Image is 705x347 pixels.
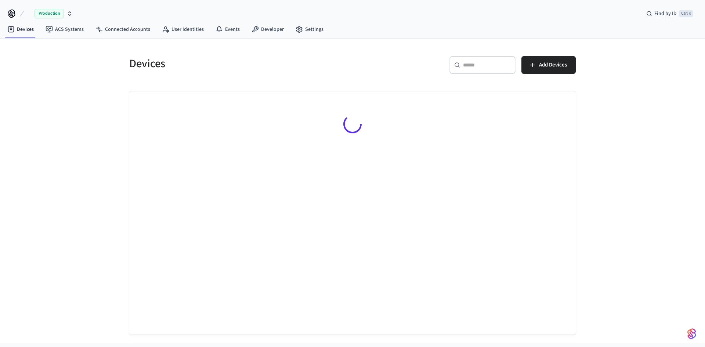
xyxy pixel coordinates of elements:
[90,23,156,36] a: Connected Accounts
[290,23,329,36] a: Settings
[129,56,348,71] h5: Devices
[246,23,290,36] a: Developer
[539,60,567,70] span: Add Devices
[687,328,696,340] img: SeamLogoGradient.69752ec5.svg
[679,10,693,17] span: Ctrl K
[654,10,677,17] span: Find by ID
[156,23,210,36] a: User Identities
[1,23,40,36] a: Devices
[640,7,699,20] div: Find by IDCtrl K
[210,23,246,36] a: Events
[521,56,576,74] button: Add Devices
[40,23,90,36] a: ACS Systems
[35,9,64,18] span: Production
